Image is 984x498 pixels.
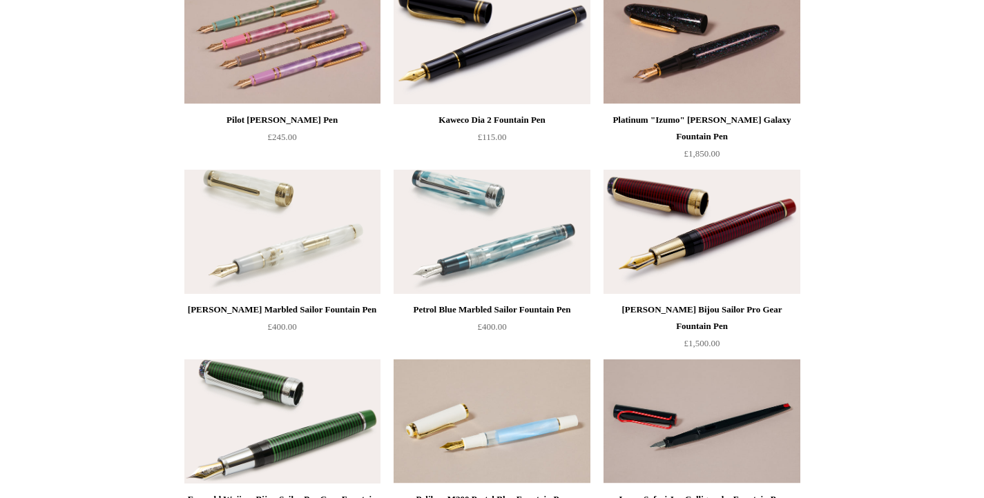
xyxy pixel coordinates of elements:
a: Kaweco Dia 2 Fountain Pen £115.00 [394,112,590,168]
span: £1,850.00 [684,148,720,159]
a: [PERSON_NAME] Marbled Sailor Fountain Pen £400.00 [184,301,380,358]
a: Pearl White Marbled Sailor Fountain Pen Pearl White Marbled Sailor Fountain Pen [184,170,380,294]
div: Kaweco Dia 2 Fountain Pen [397,112,586,128]
img: Ruby Wajima Bijou Sailor Pro Gear Fountain Pen [604,170,800,294]
a: [PERSON_NAME] Bijou Sailor Pro Gear Fountain Pen £1,500.00 [604,301,800,358]
a: Lamy Safari Joy Calligraphy Fountain Pen Lamy Safari Joy Calligraphy Fountain Pen [604,359,800,484]
span: £245.00 [267,132,296,142]
img: Pelikan M200 Pastel Blue Fountain Pen [394,359,590,484]
a: Emerald Wajima Bijou Sailor Pro Gear Fountain Pen Emerald Wajima Bijou Sailor Pro Gear Fountain Pen [184,359,380,484]
a: Pelikan M200 Pastel Blue Fountain Pen Pelikan M200 Pastel Blue Fountain Pen [394,359,590,484]
a: Pilot [PERSON_NAME] Pen £245.00 [184,112,380,168]
span: £400.00 [477,321,506,332]
img: Emerald Wajima Bijou Sailor Pro Gear Fountain Pen [184,359,380,484]
a: Petrol Blue Marbled Sailor Fountain Pen Petrol Blue Marbled Sailor Fountain Pen [394,170,590,294]
img: Pearl White Marbled Sailor Fountain Pen [184,170,380,294]
div: Platinum "Izumo" [PERSON_NAME] Galaxy Fountain Pen [607,112,796,145]
a: Ruby Wajima Bijou Sailor Pro Gear Fountain Pen Ruby Wajima Bijou Sailor Pro Gear Fountain Pen [604,170,800,294]
img: Petrol Blue Marbled Sailor Fountain Pen [394,170,590,294]
div: [PERSON_NAME] Bijou Sailor Pro Gear Fountain Pen [607,301,796,335]
div: Petrol Blue Marbled Sailor Fountain Pen [397,301,586,318]
span: £1,500.00 [684,338,720,348]
img: Lamy Safari Joy Calligraphy Fountain Pen [604,359,800,484]
div: [PERSON_NAME] Marbled Sailor Fountain Pen [188,301,377,318]
a: Platinum "Izumo" [PERSON_NAME] Galaxy Fountain Pen £1,850.00 [604,112,800,168]
span: £400.00 [267,321,296,332]
span: £115.00 [478,132,507,142]
a: Petrol Blue Marbled Sailor Fountain Pen £400.00 [394,301,590,358]
div: Pilot [PERSON_NAME] Pen [188,112,377,128]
